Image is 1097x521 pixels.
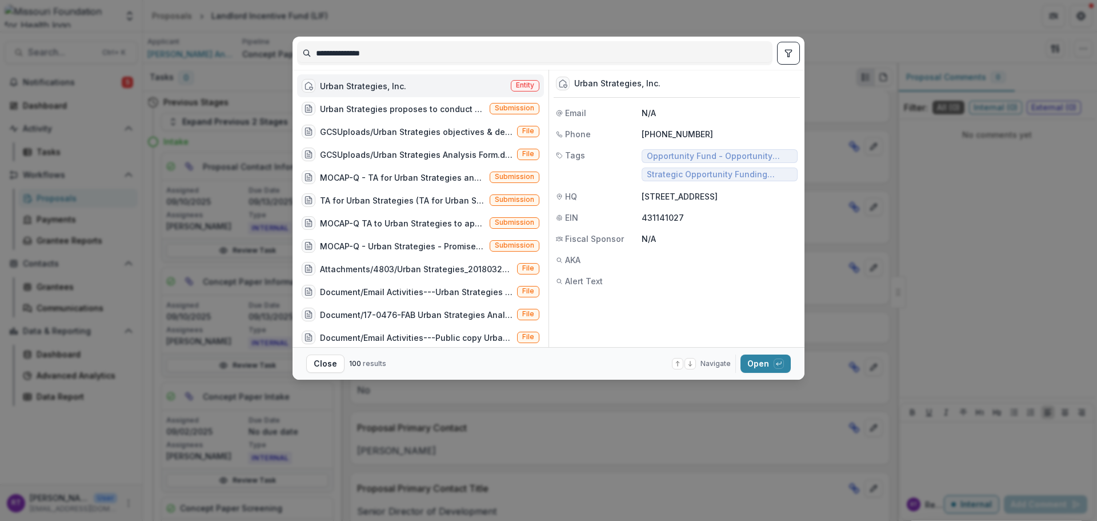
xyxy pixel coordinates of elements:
[320,149,513,161] div: GCSUploads/Urban Strategies Analysis Form.docx
[565,107,586,119] span: Email
[495,218,534,226] span: Submission
[565,275,603,287] span: Alert Text
[522,150,534,158] span: File
[495,104,534,112] span: Submission
[647,152,792,161] span: Opportunity Fund - Opportunity Fund - Grants/Contracts
[320,217,485,229] div: MOCAP-Q TA to Urban Strategies to apply for the Promise Neighborhood funding program. (MOCAP-Q TA...
[320,80,406,92] div: Urban Strategies, Inc.
[777,42,800,65] button: toggle filters
[565,233,624,245] span: Fiscal Sponsor
[522,333,534,341] span: File
[522,287,534,295] span: File
[642,212,798,224] p: 431141027
[642,233,798,245] p: N/A
[495,173,534,181] span: Submission
[320,263,513,275] div: Attachments/4803/Urban Strategies_20180320_123247.pdf
[320,172,485,184] div: MOCAP-Q - TA for Urban Strategies and Beyond Housing (TA for Urban Strategies and Beyond Housing)
[320,103,485,115] div: Urban Strategies proposes to conduct an in depth community needs assessment in [GEOGRAPHIC_DATA][...
[306,355,345,373] button: Close
[320,240,485,252] div: MOCAP-Q - Urban Strategies - Promise Neighborhoods (Grant consultation)
[574,79,660,89] div: Urban Strategies, Inc.
[642,190,798,202] p: [STREET_ADDRESS]
[320,309,513,321] div: Document/17-0476-FAB Urban Strategies Analysis Form FINAL 2018.docx
[565,149,585,161] span: Tags
[700,359,731,369] span: Navigate
[320,126,513,138] div: GCSUploads/Urban Strategies objectives & deliverables.docx
[495,241,534,249] span: Submission
[642,128,798,140] p: [PHONE_NUMBER]
[320,332,513,344] div: Document/Email Activities---Public copy Urban Strategies 990 2015.pdf
[522,127,534,135] span: File
[642,107,798,119] p: N/A
[565,190,577,202] span: HQ
[565,128,591,140] span: Phone
[495,196,534,204] span: Submission
[349,359,361,368] span: 100
[522,264,534,272] span: File
[320,194,485,206] div: TA for Urban Strategies (TA for Urban Strategies)
[740,355,791,373] button: Open
[522,310,534,318] span: File
[647,170,792,180] span: Strategic Opportunity Funding ([DATE]-[DATE]) - SOF Contracts
[320,286,513,298] div: Document/Email Activities---Urban Strategies 2015 Audited Financials.pdf
[516,81,534,89] span: Entity
[565,254,580,266] span: AKA
[363,359,386,368] span: results
[565,212,578,224] span: EIN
